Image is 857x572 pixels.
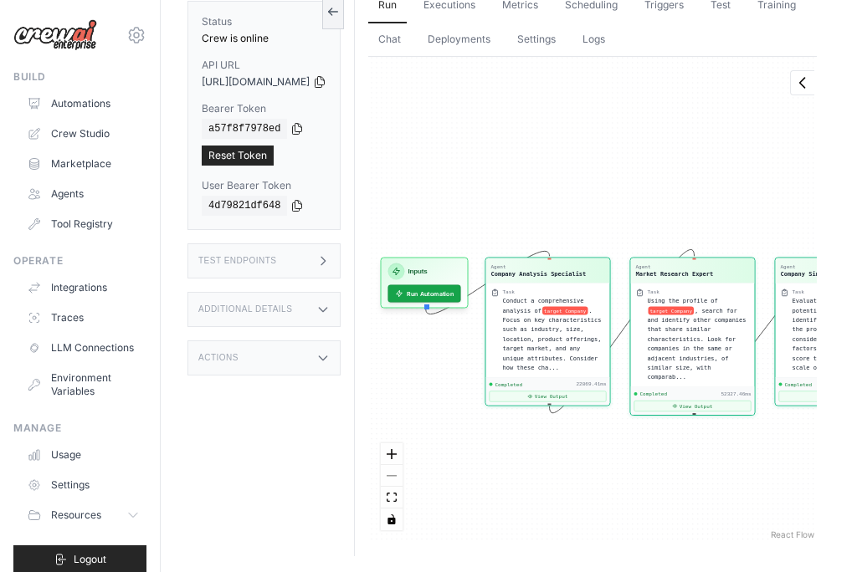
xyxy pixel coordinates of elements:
[649,306,695,314] span: target Company
[202,119,287,139] code: a57f8f7978ed
[572,23,615,58] a: Logs
[408,267,428,277] h3: Inputs
[388,285,461,303] button: Run Automation
[20,151,146,177] a: Marketplace
[13,70,146,84] div: Build
[550,249,695,412] g: Edge from ea82fbe1628be97e9ea26a3ef4d66311 to 0259f15dfa51e6add5ec66165d4d67f3
[20,442,146,468] a: Usage
[576,381,606,388] div: 22869.41ms
[20,304,146,331] a: Traces
[648,307,747,380] span: , search for and identify other companies that share similar characteristics. Look for companies ...
[485,258,611,406] div: AgentCompany Analysis SpecialistTaskConduct a comprehensive analysis oftarget Company. Focus on k...
[202,146,274,166] a: Reset Token
[773,492,857,572] iframe: Chat Widget
[198,353,239,363] h3: Actions
[491,263,587,270] div: Agent
[202,59,326,72] label: API URL
[20,274,146,301] a: Integrations
[202,179,326,192] label: User Bearer Token
[630,258,756,416] div: AgentMarket Research ExpertTaskUsing the profile oftarget Company, search for and identify other ...
[198,256,277,266] h3: Test Endpoints
[381,258,469,309] div: InputsRun Automation
[648,289,659,295] div: Task
[381,443,403,530] div: React Flow controls
[418,23,500,58] a: Deployments
[503,296,605,372] div: Conduct a comprehensive analysis of {target Company}. Focus on key characteristics such as indust...
[20,90,146,117] a: Automations
[491,270,587,278] div: Company Analysis Specialist
[13,254,146,268] div: Operate
[426,251,550,314] g: Edge from inputsNode to ea82fbe1628be97e9ea26a3ef4d66311
[771,529,814,539] a: React Flow attribution
[74,553,106,566] span: Logout
[51,508,101,522] span: Resources
[20,181,146,207] a: Agents
[20,335,146,361] a: LLM Connections
[20,211,146,237] a: Tool Registry
[495,381,523,388] span: Completed
[202,102,326,115] label: Bearer Token
[793,289,804,295] div: Task
[507,23,566,58] a: Settings
[648,298,718,304] span: Using the profile of
[381,508,403,530] button: toggle interactivity
[20,120,146,147] a: Crew Studio
[381,443,403,465] button: zoom in
[695,250,839,404] g: Edge from 0259f15dfa51e6add5ec66165d4d67f3 to 13c9e4f26dfe1832eaa10cb4546192dc
[503,298,584,314] span: Conduct a comprehensive analysis of
[490,391,607,402] button: View Output
[20,502,146,529] button: Resources
[636,263,714,270] div: Agent
[20,365,146,405] a: Environment Variables
[198,304,292,314] h3: Additional Details
[503,307,602,370] span: . Focus on key characteristics such as industry, size, location, product offerings, target market...
[381,487,403,508] button: fit view
[721,391,751,397] div: 52327.46ms
[648,296,750,381] div: Using the profile of {target Company}, search for and identify other companies that share similar...
[634,401,752,411] button: View Output
[20,472,146,498] a: Settings
[202,75,310,89] span: [URL][DOMAIN_NAME]
[542,306,588,314] span: target Company
[13,19,97,51] img: Logo
[503,289,515,295] div: Task
[785,381,813,388] span: Completed
[368,23,411,58] a: Chat
[640,391,668,397] span: Completed
[202,32,326,45] div: Crew is online
[636,270,714,278] div: Market Research Expert
[202,15,326,28] label: Status
[13,421,146,435] div: Manage
[202,196,287,216] code: 4d79821df648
